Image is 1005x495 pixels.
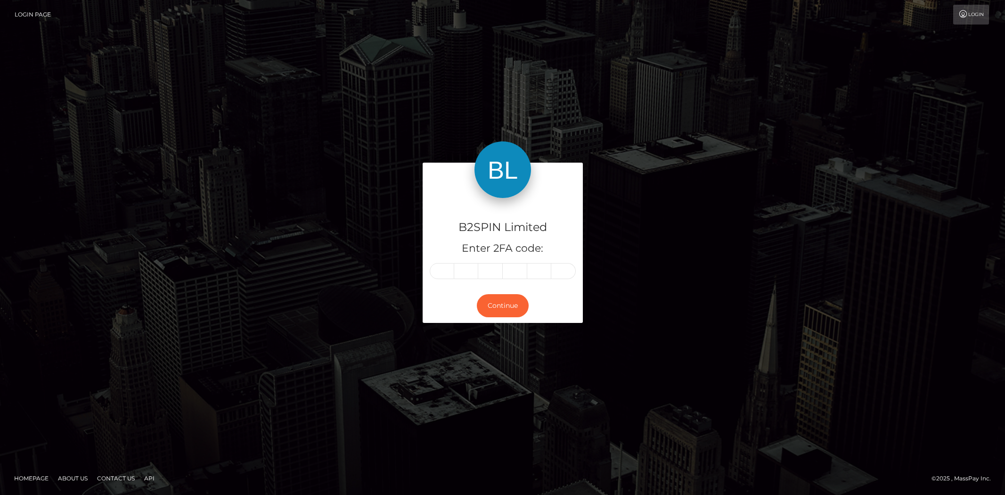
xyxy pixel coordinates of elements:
img: B2SPIN Limited [474,141,531,198]
h4: B2SPIN Limited [430,219,576,236]
a: API [140,471,158,486]
a: Homepage [10,471,52,486]
a: Login [953,5,989,25]
a: Login Page [15,5,51,25]
button: Continue [477,294,529,317]
h5: Enter 2FA code: [430,241,576,256]
a: About Us [54,471,91,486]
a: Contact Us [93,471,139,486]
div: © 2025 , MassPay Inc. [931,473,998,484]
